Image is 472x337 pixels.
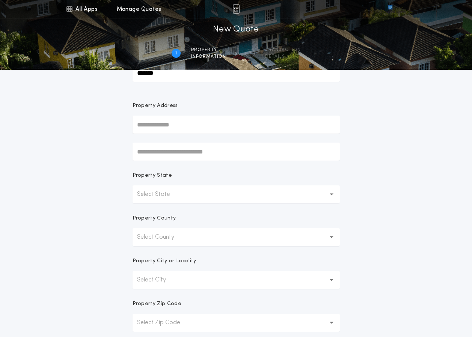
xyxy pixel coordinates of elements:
span: Property [191,47,226,53]
span: Transaction [265,47,301,53]
h2: 2 [249,50,251,56]
p: Property City or Locality [133,257,196,265]
p: Select City [137,275,178,284]
span: information [191,54,226,60]
p: Property Zip Code [133,300,181,308]
p: Select County [137,233,186,242]
input: Prepared For [133,64,340,82]
h2: 1 [175,50,177,56]
span: details [265,54,301,60]
button: Select County [133,228,340,246]
p: Property Address [133,102,340,110]
img: img [232,5,240,14]
p: Property County [133,215,176,222]
h1: New Quote [213,24,259,36]
button: Select State [133,185,340,203]
p: Select Zip Code [137,318,192,327]
button: Select Zip Code [133,314,340,332]
button: Select City [133,271,340,289]
img: vs-icon [374,5,406,13]
p: Property State [133,172,172,179]
p: Select State [137,190,182,199]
